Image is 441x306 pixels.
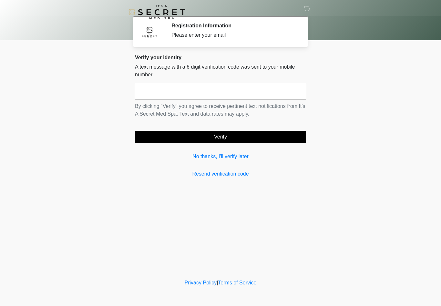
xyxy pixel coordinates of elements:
[185,280,217,285] a: Privacy Policy
[218,280,256,285] a: Terms of Service
[135,170,306,178] a: Resend verification code
[128,5,185,19] img: It's A Secret Med Spa Logo
[135,63,306,79] p: A text message with a 6 digit verification code was sent to your mobile number.
[135,102,306,118] p: By clicking "Verify" you agree to receive pertinent text notifications from It's A Secret Med Spa...
[135,54,306,61] h2: Verify your identity
[140,23,159,42] img: Agent Avatar
[171,31,296,39] div: Please enter your email
[135,131,306,143] button: Verify
[217,280,218,285] a: |
[135,153,306,160] a: No thanks, I'll verify later
[171,23,296,29] h2: Registration Information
